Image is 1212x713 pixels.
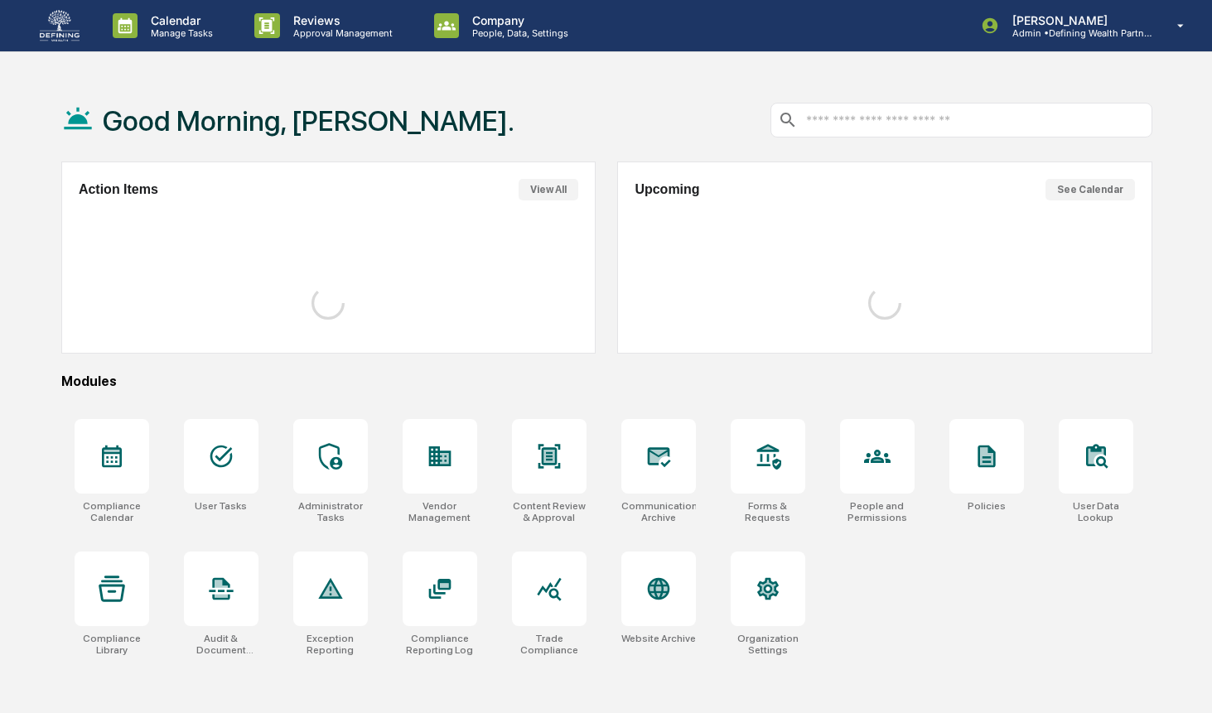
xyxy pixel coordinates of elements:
[621,500,696,523] div: Communications Archive
[459,13,577,27] p: Company
[138,13,221,27] p: Calendar
[75,500,149,523] div: Compliance Calendar
[459,27,577,39] p: People, Data, Settings
[999,27,1153,39] p: Admin • Defining Wealth Partners
[195,500,247,512] div: User Tasks
[103,104,514,137] h1: Good Morning, [PERSON_NAME].
[403,633,477,656] div: Compliance Reporting Log
[840,500,915,523] div: People and Permissions
[293,500,368,523] div: Administrator Tasks
[999,13,1153,27] p: [PERSON_NAME]
[280,13,401,27] p: Reviews
[138,27,221,39] p: Manage Tasks
[75,633,149,656] div: Compliance Library
[184,633,258,656] div: Audit & Document Logs
[621,633,696,644] div: Website Archive
[512,633,587,656] div: Trade Compliance
[403,500,477,523] div: Vendor Management
[1045,179,1135,200] button: See Calendar
[280,27,401,39] p: Approval Management
[293,633,368,656] div: Exception Reporting
[635,182,699,197] h2: Upcoming
[512,500,587,523] div: Content Review & Approval
[731,633,805,656] div: Organization Settings
[731,500,805,523] div: Forms & Requests
[79,182,158,197] h2: Action Items
[40,10,80,41] img: logo
[968,500,1006,512] div: Policies
[1059,500,1133,523] div: User Data Lookup
[61,373,1152,389] div: Modules
[519,179,578,200] button: View All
